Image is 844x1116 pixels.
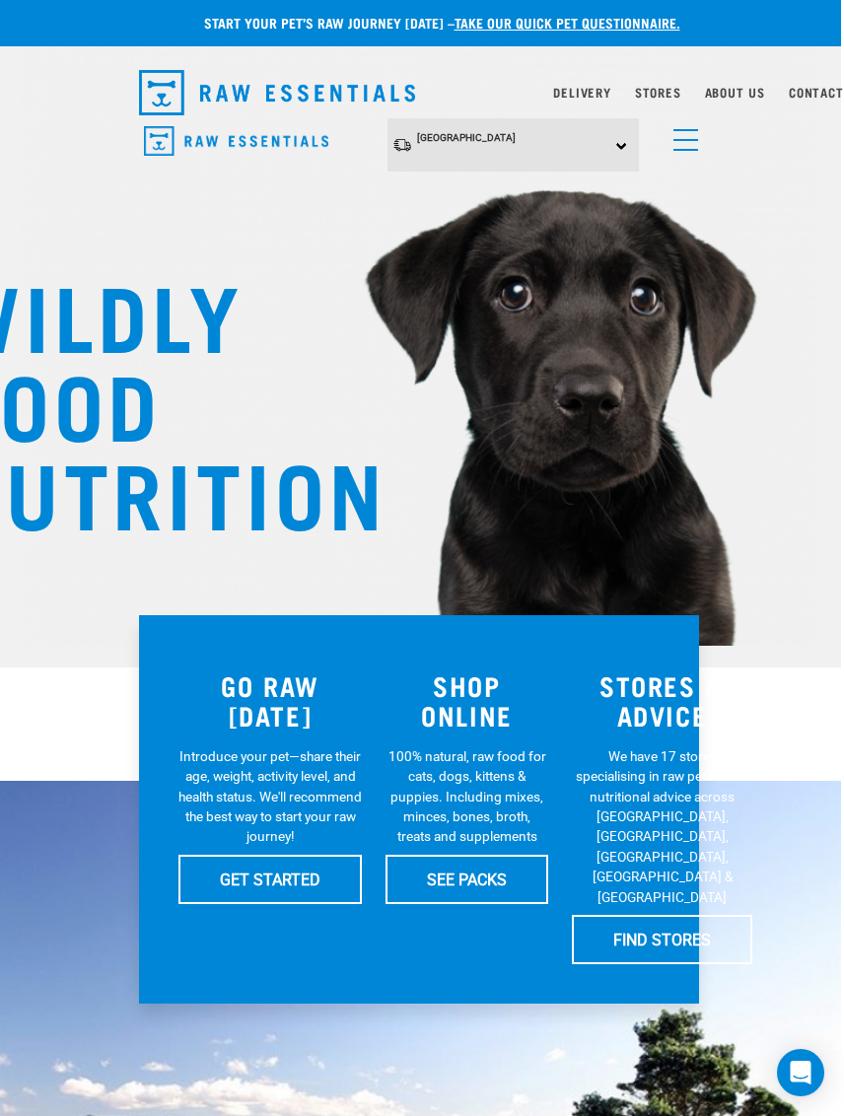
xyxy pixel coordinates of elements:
[386,855,548,904] a: SEE PACKS
[139,70,415,115] img: Raw Essentials Logo
[178,746,362,847] p: Introduce your pet—share their age, weight, activity level, and health status. We'll recommend th...
[178,670,362,731] h3: GO RAW [DATE]
[417,132,516,143] span: [GEOGRAPHIC_DATA]
[789,89,844,96] a: Contact
[123,62,715,123] nav: dropdown navigation
[572,746,752,907] p: We have 17 stores specialising in raw pet food & nutritional advice across [GEOGRAPHIC_DATA], [GE...
[705,89,765,96] a: About Us
[392,137,412,153] img: van-moving.png
[664,117,699,153] a: menu
[455,19,680,26] a: take our quick pet questionnaire.
[386,746,548,847] p: 100% natural, raw food for cats, dogs, kittens & puppies. Including mixes, minces, bones, broth, ...
[635,89,681,96] a: Stores
[144,126,328,157] img: Raw Essentials Logo
[553,89,610,96] a: Delivery
[178,855,362,904] a: GET STARTED
[572,670,752,731] h3: STORES & ADVICE
[386,670,548,731] h3: SHOP ONLINE
[572,915,752,964] a: FIND STORES
[777,1049,824,1096] div: Open Intercom Messenger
